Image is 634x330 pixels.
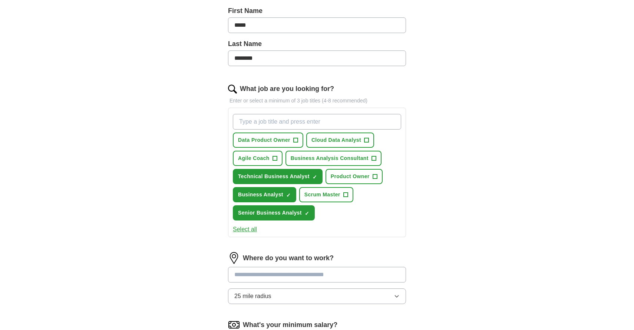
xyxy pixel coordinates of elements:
button: Business Analysis Consultant [285,151,382,166]
span: ✓ [313,174,317,180]
span: Senior Business Analyst [238,209,302,217]
button: Senior Business Analyst✓ [233,205,315,220]
input: Type a job title and press enter [233,114,401,130]
img: location.png [228,252,240,264]
span: Agile Coach [238,154,270,162]
button: Product Owner [326,169,383,184]
label: Last Name [228,39,406,49]
button: Business Analyst✓ [233,187,296,202]
button: Select all [233,225,257,234]
label: First Name [228,6,406,16]
button: Data Product Owner [233,133,303,148]
button: Agile Coach [233,151,283,166]
button: Scrum Master [299,187,353,202]
span: 25 mile radius [234,292,271,301]
span: ✓ [305,210,309,216]
span: Technical Business Analyst [238,173,310,180]
button: 25 mile radius [228,288,406,304]
span: Cloud Data Analyst [311,136,361,144]
p: Enter or select a minimum of 3 job titles (4-8 recommended) [228,97,406,105]
span: Product Owner [331,173,370,180]
span: Scrum Master [304,191,340,199]
span: ✓ [286,192,291,198]
span: Business Analysis Consultant [291,154,369,162]
span: Business Analyst [238,191,283,199]
label: Where do you want to work? [243,253,334,263]
span: Data Product Owner [238,136,290,144]
label: What's your minimum salary? [243,320,337,330]
label: What job are you looking for? [240,84,334,94]
img: search.png [228,85,237,94]
button: Technical Business Analyst✓ [233,169,323,184]
button: Cloud Data Analyst [306,133,374,148]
